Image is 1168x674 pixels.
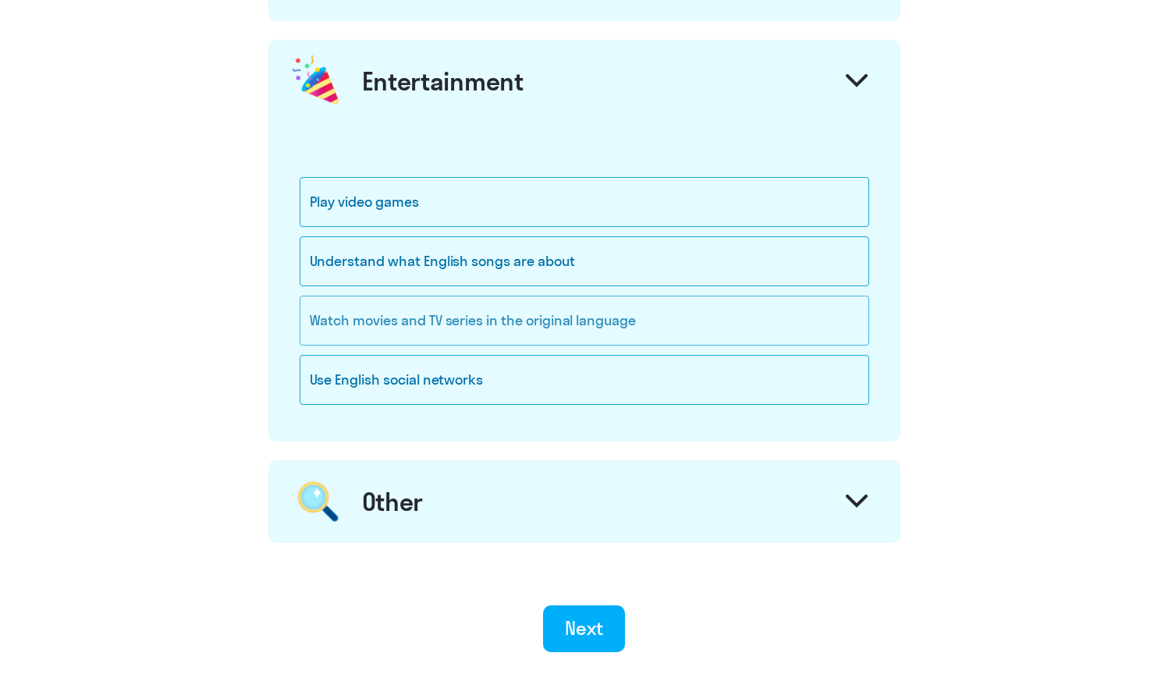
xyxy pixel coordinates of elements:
button: Next [543,605,625,652]
img: magnifier.png [289,473,346,530]
div: Other [362,486,424,517]
img: celebration.png [289,52,344,110]
div: Watch movies and TV series in the original language [300,296,869,346]
div: Next [565,615,603,640]
div: Play video games [300,177,869,227]
div: Entertainment [362,66,524,97]
div: Understand what English songs are about [300,236,869,286]
div: Use English social networks [300,355,869,405]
